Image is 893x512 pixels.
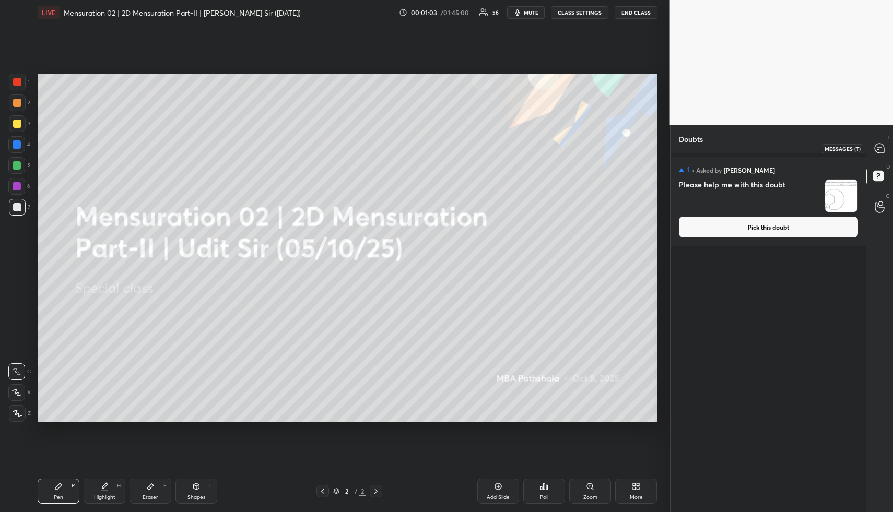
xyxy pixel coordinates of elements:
div: L [209,483,213,489]
p: D [886,163,890,171]
button: Pick this doubt [679,217,858,237]
div: 4 [8,136,30,153]
div: H [117,483,121,489]
div: Messages (T) [822,144,863,153]
div: 5 [8,157,30,174]
div: P [72,483,75,489]
h5: [PERSON_NAME] [724,165,775,175]
h5: • Asked by [692,165,722,175]
p: Doubts [671,125,711,153]
div: 2 [9,94,30,111]
div: Highlight [94,495,115,500]
div: 56 [492,10,499,15]
button: mute [507,6,545,19]
div: Zoom [583,495,597,500]
div: Shapes [187,495,205,500]
div: Poll [540,495,548,500]
div: LIVE [38,6,60,19]
div: Z [9,405,31,422]
div: / [354,488,357,494]
div: 1 [9,74,30,90]
div: Add Slide [487,495,510,500]
div: X [8,384,31,401]
div: 3 [9,115,30,132]
div: 7 [9,199,30,216]
div: C [8,363,31,380]
p: G [886,192,890,200]
div: Eraser [143,495,158,500]
div: Pen [54,495,63,500]
h4: Please help me with this doubt [679,179,820,212]
div: More [630,495,643,500]
img: 17596428448V034X.JPG [825,180,857,212]
div: 2 [342,488,352,494]
div: 6 [8,178,30,195]
p: T [887,134,890,141]
h4: Mensuration 02 | 2D Mensuration Part-II | [PERSON_NAME] Sir ([DATE]) [64,8,301,18]
button: END CLASS [615,6,657,19]
h5: 1 [687,166,690,174]
button: CLASS SETTINGS [551,6,608,19]
div: E [163,483,167,489]
div: grid [671,153,866,512]
div: 2 [359,486,366,496]
span: mute [524,9,538,16]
